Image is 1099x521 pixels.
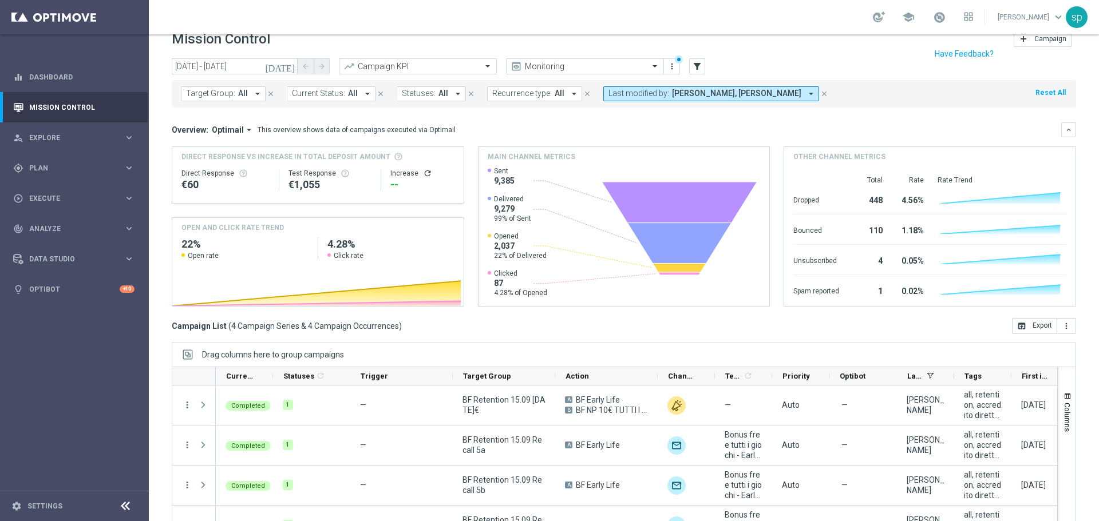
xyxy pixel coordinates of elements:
[231,321,399,331] span: 4 Campaign Series & 4 Campaign Occurrences
[231,442,265,450] span: Completed
[667,396,686,415] div: Other
[782,480,800,490] span: Auto
[13,285,135,294] div: lightbulb Optibot +10
[360,480,366,490] span: —
[576,405,648,415] span: BF NP 10€ TUTTI I GIOCHI
[124,193,135,204] i: keyboard_arrow_right
[666,59,678,73] button: more_vert
[231,402,265,409] span: Completed
[390,169,454,178] div: Increase
[555,89,564,98] span: All
[462,475,545,495] span: BF Retention 15.09 Recall 5b
[744,371,753,380] i: refresh
[13,274,135,304] div: Optibot
[13,193,23,204] i: play_circle_outline
[288,169,371,178] div: Test Response
[608,89,669,98] span: Last modified by:
[327,237,454,251] h2: 4.28%
[667,436,686,455] img: Optimail
[1052,11,1065,23] span: keyboard_arrow_down
[487,86,582,101] button: Recurrence type: All arrow_drop_down
[1012,318,1057,334] button: open_in_browser Export
[1061,122,1076,137] button: keyboard_arrow_down
[806,89,816,99] i: arrow_drop_down
[462,435,545,455] span: BF Retention 15.09 Recall 5a
[120,285,135,293] div: +10
[13,73,135,82] div: equalizer Dashboard
[172,385,216,425] div: Press SPACE to select this row.
[725,429,762,460] span: Bonus free tutti i giochi - Early 1509 Recall 5a
[13,103,135,112] button: Mission Control
[181,222,284,233] h4: OPEN AND CLICK RATE TREND
[182,480,192,490] button: more_vert
[782,372,810,380] span: Priority
[841,440,848,450] span: —
[13,254,135,264] div: Data Studio keyboard_arrow_right
[258,125,456,135] div: This overview shows data of campaigns executed via Optimail
[725,372,742,380] span: Templates
[348,89,358,98] span: All
[964,389,1002,420] span: all, retention, accredito diretto, bonus free, starter
[390,178,454,192] div: --
[494,241,547,251] span: 2,037
[565,407,572,413] span: B
[283,372,314,380] span: Statuses
[13,194,135,203] button: play_circle_outline Execute keyboard_arrow_right
[667,62,677,71] i: more_vert
[667,476,686,495] img: Optimail
[181,152,390,162] span: Direct Response VS Increase In Total Deposit Amount
[181,237,309,251] h2: 22%
[13,163,23,173] i: gps_fixed
[13,133,23,143] i: person_search
[172,31,270,47] h1: Mission Control
[793,250,839,269] div: Unsubscribed
[288,178,371,192] div: €1,055
[182,440,192,450] button: more_vert
[997,9,1066,26] a: [PERSON_NAME]keyboard_arrow_down
[566,372,589,380] span: Action
[896,281,924,299] div: 0.02%
[362,89,373,99] i: arrow_drop_down
[208,125,258,135] button: Optimail arrow_drop_down
[202,350,344,359] div: Row Groups
[238,89,248,98] span: All
[181,178,270,192] div: €60
[298,58,314,74] button: arrow_back
[1021,480,1046,490] div: 16 Sep 2025, Tuesday
[13,72,23,82] i: equalizer
[494,269,547,278] span: Clicked
[399,321,402,331] span: )
[13,224,135,233] button: track_changes Analyze keyboard_arrow_right
[267,90,275,98] i: close
[423,169,432,178] button: refresh
[292,89,345,98] span: Current Status:
[494,288,547,297] span: 4.28% of Opened
[692,61,702,71] i: filter_alt
[226,372,254,380] span: Current Status
[964,429,1002,460] span: all, retention, accredito diretto, bonus free, starter
[226,400,271,411] colored-tag: Completed
[287,86,375,101] button: Current Status: All arrow_drop_down
[1021,440,1046,450] div: 16 Sep 2025, Tuesday
[27,503,62,510] a: Settings
[494,278,547,288] span: 87
[265,61,296,71] i: [DATE]
[13,133,135,142] button: person_search Explore keyboard_arrow_right
[576,440,620,450] span: BF Early Life
[576,395,620,405] span: BF Early Life
[29,225,124,232] span: Analyze
[896,190,924,208] div: 4.56%
[377,90,385,98] i: close
[565,442,572,448] span: A
[793,220,839,238] div: Bounced
[318,62,326,70] i: arrow_forward
[466,88,476,100] button: close
[283,440,293,450] div: 1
